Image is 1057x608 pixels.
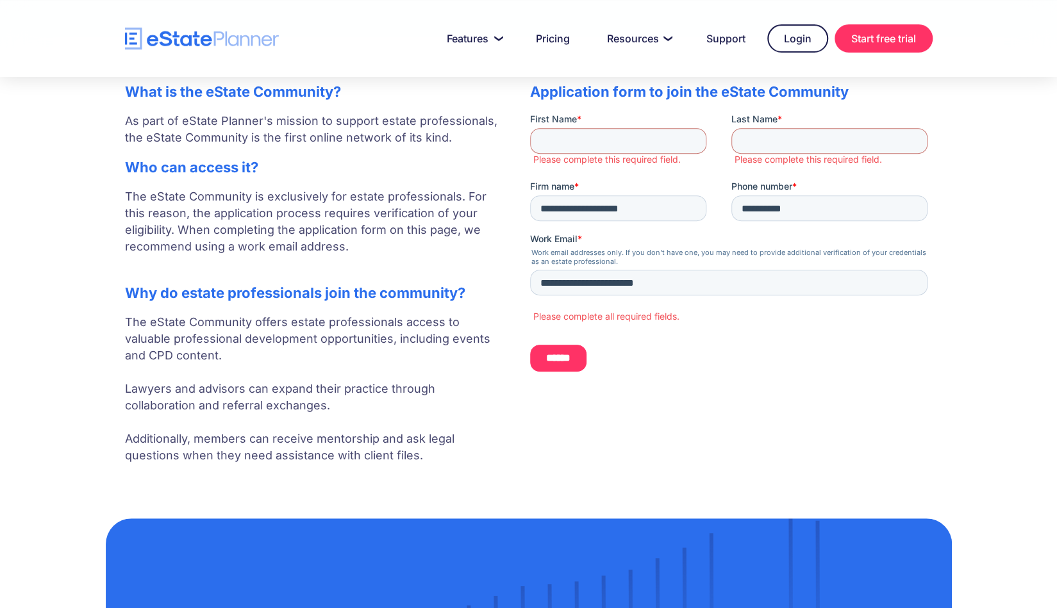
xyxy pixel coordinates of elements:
a: Start free trial [835,24,933,53]
a: Login [767,24,828,53]
h2: Who can access it? [125,159,504,176]
a: Pricing [520,26,585,51]
a: Features [431,26,514,51]
h2: Application form to join the eState Community [530,83,933,100]
a: Support [691,26,761,51]
iframe: Form 0 [530,113,933,381]
h2: Why do estate professionals join the community? [125,284,504,301]
p: The eState Community offers estate professionals access to valuable professional development oppo... [125,314,504,464]
p: The eState Community is exclusively for estate professionals. For this reason, the application pr... [125,188,504,272]
p: As part of eState Planner's mission to support estate professionals, the eState Community is the ... [125,113,504,146]
h2: What is the eState Community? [125,83,504,100]
a: home [125,28,279,50]
a: Resources [592,26,685,51]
